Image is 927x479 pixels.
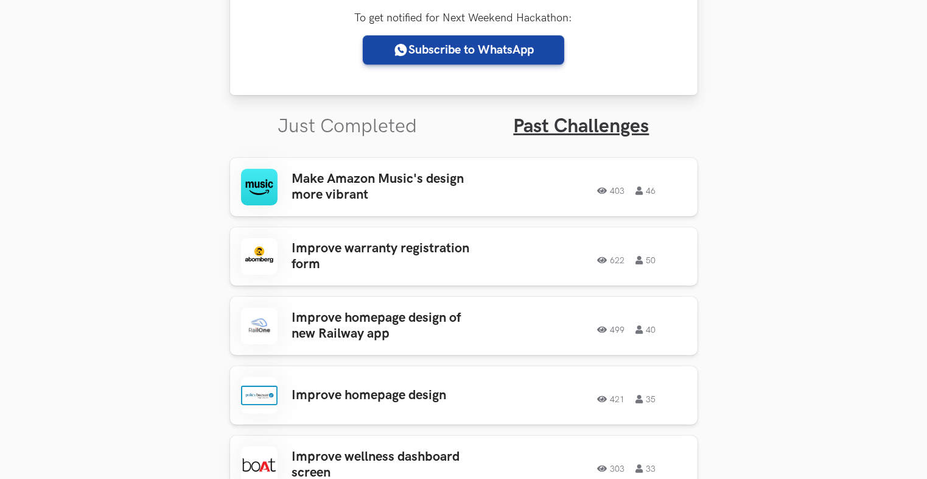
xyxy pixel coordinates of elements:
[636,325,656,334] span: 40
[598,256,625,264] span: 622
[230,158,698,216] a: Make Amazon Music's design more vibrant40346
[355,12,573,24] label: To get notified for Next Weekend Hackathon:
[230,366,698,425] a: Improve homepage design42135
[598,325,625,334] span: 499
[363,35,564,65] a: Subscribe to WhatsApp
[230,297,698,355] a: Improve homepage design of new Railway app49940
[230,95,698,138] ul: Tabs Interface
[292,171,482,204] h3: Make Amazon Music's design more vibrant
[292,388,482,403] h3: Improve homepage design
[292,310,482,342] h3: Improve homepage design of new Railway app
[636,256,656,264] span: 50
[278,115,418,138] a: Just Completed
[598,186,625,195] span: 403
[292,241,482,273] h3: Improve warranty registration form
[636,464,656,473] span: 33
[598,464,625,473] span: 303
[636,186,656,195] span: 46
[598,395,625,403] span: 421
[514,115,649,138] a: Past Challenges
[230,227,698,286] a: Improve warranty registration form62250
[636,395,656,403] span: 35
